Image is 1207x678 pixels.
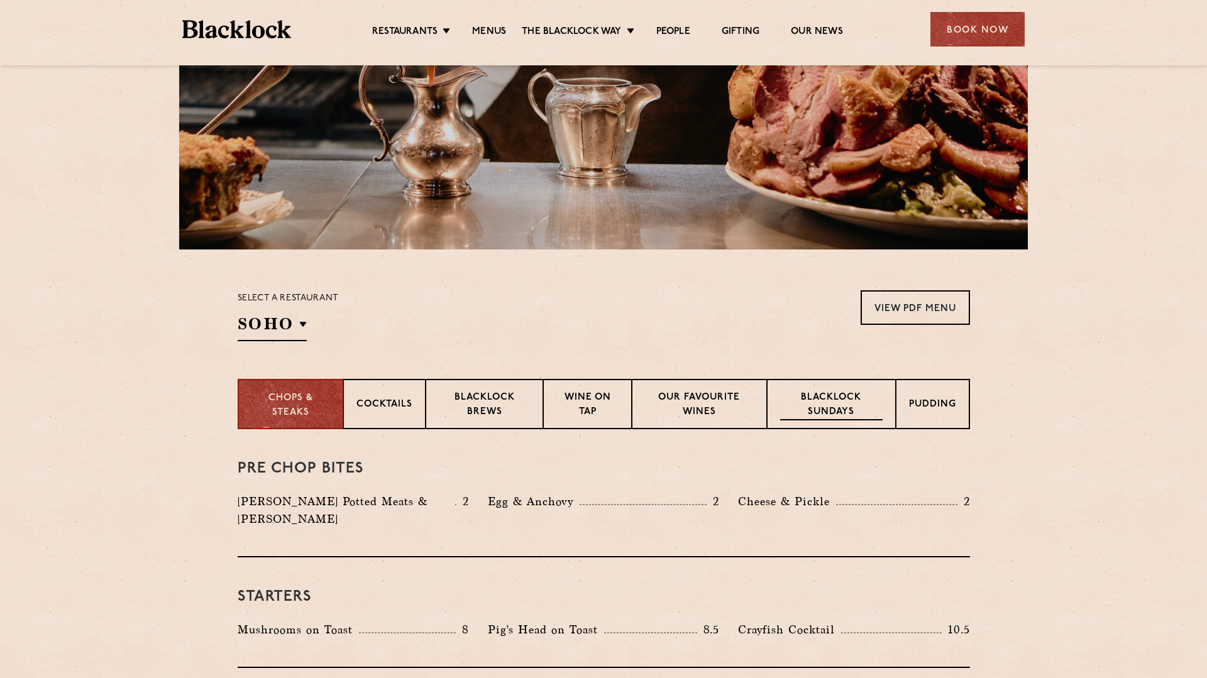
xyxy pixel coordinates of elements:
p: Mushrooms on Toast [238,621,359,638]
p: Cheese & Pickle [738,493,836,510]
p: Cocktails [356,398,412,413]
a: Restaurants [372,26,438,40]
p: Wine on Tap [556,391,618,420]
div: Book Now [930,12,1025,46]
p: [PERSON_NAME] Potted Meats & [PERSON_NAME] [238,493,455,528]
p: 10.5 [942,621,969,638]
p: 2 [957,493,970,510]
p: Chops & Steaks [251,391,330,420]
h2: SOHO [238,313,307,341]
h3: Starters [238,589,970,605]
p: Pudding [909,398,956,413]
p: 8 [456,621,469,638]
a: Our News [791,26,843,40]
img: BL_Textured_Logo-footer-cropped.svg [182,20,291,38]
a: Menus [472,26,506,40]
p: Our favourite wines [645,391,754,420]
p: 2 [456,493,469,510]
h3: Pre Chop Bites [238,461,970,477]
p: 8.5 [697,621,720,638]
p: Select a restaurant [238,290,339,307]
p: Crayfish Cocktail [738,621,841,638]
p: Egg & Anchovy [488,493,580,510]
a: People [656,26,690,40]
p: 2 [707,493,719,510]
a: Gifting [722,26,759,40]
a: The Blacklock Way [522,26,621,40]
a: View PDF Menu [861,290,970,325]
p: Blacklock Sundays [780,391,882,420]
p: Pig's Head on Toast [488,621,604,638]
p: Blacklock Brews [439,391,531,420]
